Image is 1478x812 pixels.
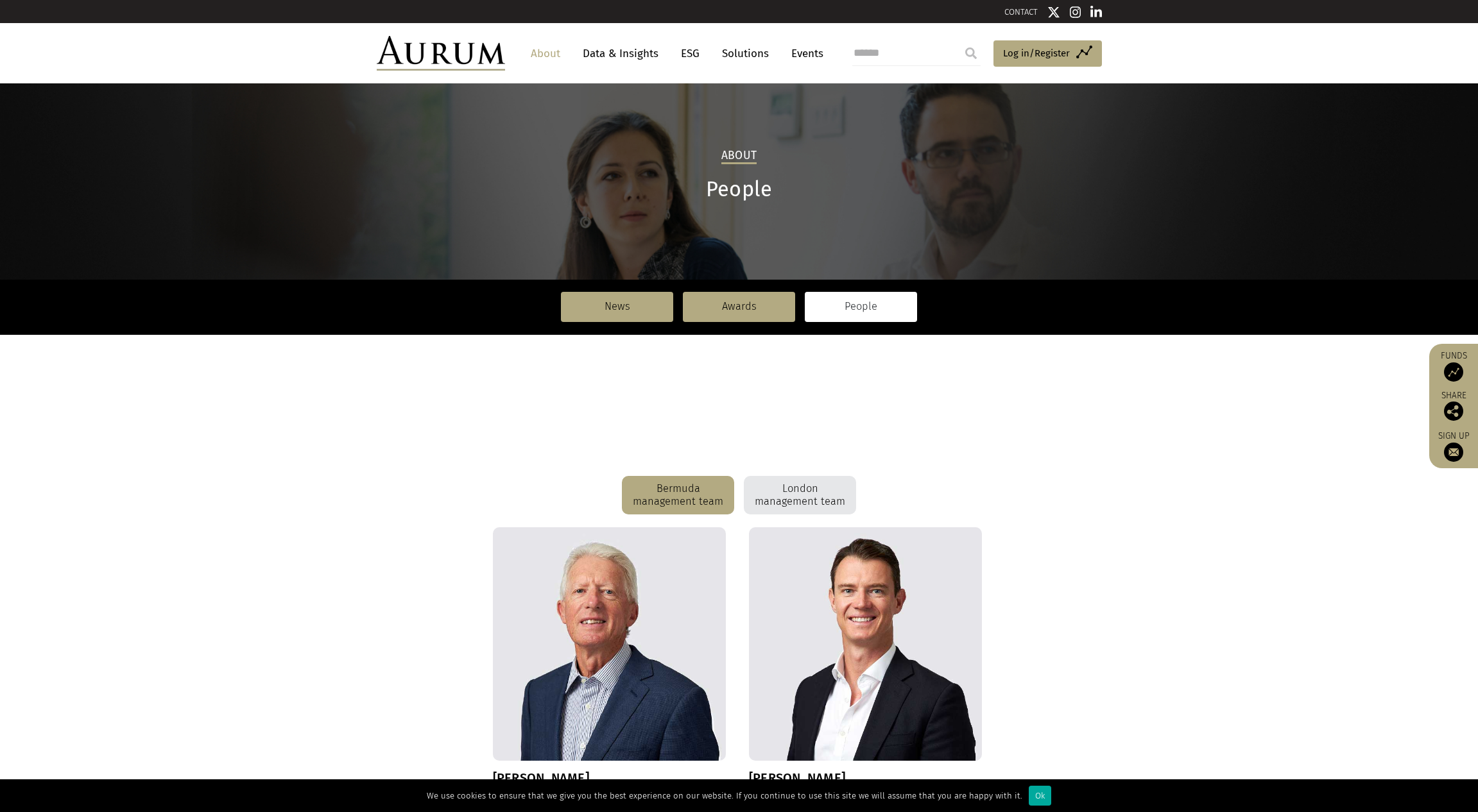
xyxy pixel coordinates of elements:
a: Data & Insights [576,42,665,65]
div: London management team [744,476,856,514]
a: Log in/Register [993,40,1102,67]
img: Sign up to our newsletter [1444,443,1463,462]
img: Linkedin icon [1090,6,1102,19]
span: Log in/Register [1003,46,1070,61]
h3: [PERSON_NAME] [493,770,726,786]
img: Access Funds [1444,362,1463,382]
a: Awards [683,292,795,321]
a: News [561,292,673,321]
h2: About [721,149,757,164]
a: Sign up [1436,430,1472,462]
a: About [524,42,567,65]
div: Ok [1029,786,1051,806]
a: Events [785,42,823,65]
a: People [805,292,917,321]
img: Twitter icon [1047,6,1060,19]
h1: People [377,177,1102,202]
h3: [PERSON_NAME] [749,770,983,786]
a: ESG [675,42,706,65]
div: Bermuda management team [622,476,734,514]
img: Instagram icon [1070,6,1081,19]
a: CONTACT [1004,7,1038,17]
input: Submit [958,40,984,66]
a: Solutions [716,42,775,65]
div: Share [1436,391,1472,421]
img: Share this post [1444,402,1463,421]
img: Aurum [377,36,505,71]
a: Funds [1436,350,1472,382]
